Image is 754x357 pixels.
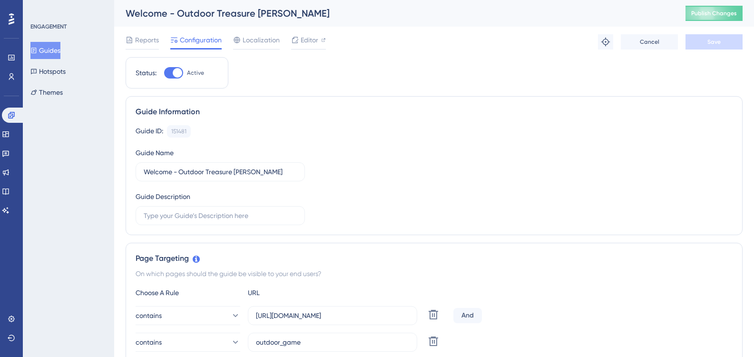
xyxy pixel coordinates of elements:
button: Save [685,34,743,50]
div: 151481 [171,128,186,135]
div: Page Targeting [136,253,733,264]
input: Type your Guide’s Description here [144,210,297,221]
span: Localization [243,34,280,46]
div: Status: [136,67,157,79]
span: Publish Changes [691,10,737,17]
span: Cancel [640,38,659,46]
input: yourwebsite.com/path [256,310,409,321]
span: Configuration [180,34,222,46]
button: Publish Changes [685,6,743,21]
span: Save [707,38,721,46]
span: Reports [135,34,159,46]
div: And [453,308,482,323]
div: Guide ID: [136,125,163,138]
div: Guide Information [136,106,733,118]
button: Guides [30,42,60,59]
div: ENGAGEMENT [30,23,67,30]
button: Themes [30,84,63,101]
button: contains [136,306,240,325]
span: contains [136,337,162,348]
span: contains [136,310,162,321]
div: Guide Name [136,147,174,159]
input: Type your Guide’s Name here [144,167,297,177]
button: contains [136,333,240,352]
div: Choose A Rule [136,287,240,298]
button: Hotspots [30,63,66,80]
div: URL [248,287,353,298]
span: Editor [301,34,318,46]
div: Guide Description [136,191,190,202]
div: Welcome - Outdoor Treasure [PERSON_NAME] [126,7,662,20]
input: yourwebsite.com/path [256,337,409,347]
div: On which pages should the guide be visible to your end users? [136,268,733,279]
button: Cancel [621,34,678,50]
span: Active [187,69,204,77]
